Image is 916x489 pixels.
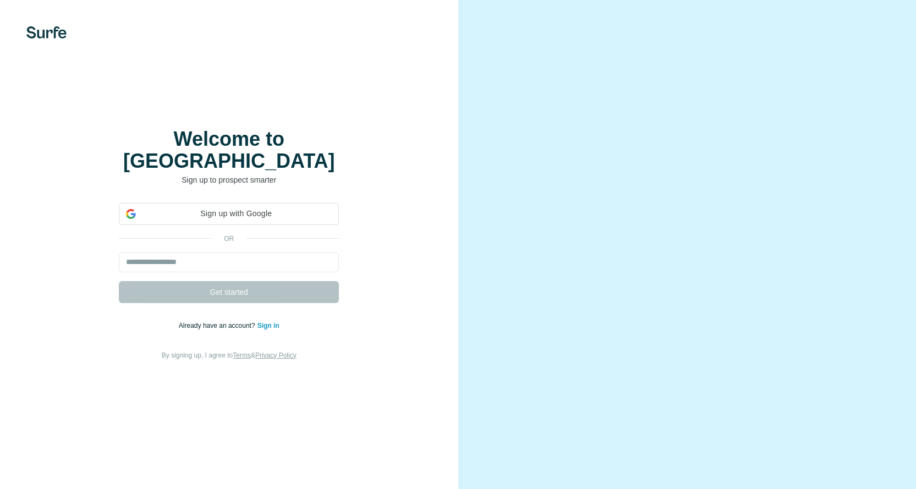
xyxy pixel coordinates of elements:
[255,351,297,359] a: Privacy Policy
[179,322,257,329] span: Already have an account?
[140,208,332,219] span: Sign up with Google
[233,351,251,359] a: Terms
[257,322,279,329] a: Sign in
[119,203,339,225] div: Sign up with Google
[119,128,339,172] h1: Welcome to [GEOGRAPHIC_DATA]
[162,351,297,359] span: By signing up, I agree to &
[211,234,246,244] p: or
[119,174,339,185] p: Sign up to prospect smarter
[26,26,67,39] img: Surfe's logo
